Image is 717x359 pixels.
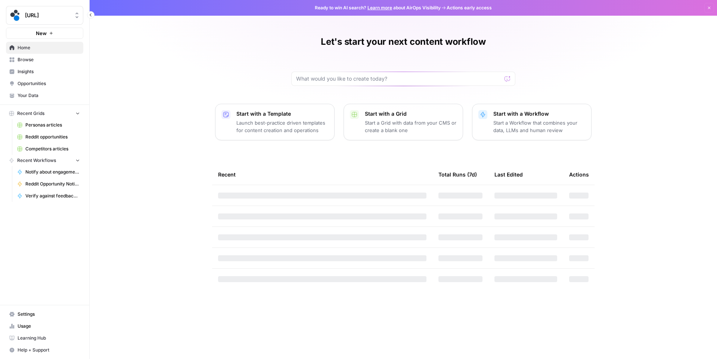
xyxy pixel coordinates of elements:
[6,42,83,54] a: Home
[365,119,457,134] p: Start a Grid with data from your CMS or create a blank one
[6,332,83,344] a: Learning Hub
[6,28,83,39] button: New
[493,110,585,118] p: Start with a Workflow
[438,164,477,185] div: Total Runs (7d)
[315,4,441,11] span: Ready to win AI search? about AirOps Visibility
[215,104,335,140] button: Start with a TemplateLaunch best-practice driven templates for content creation and operations
[25,12,70,19] span: [URL]
[6,308,83,320] a: Settings
[447,4,492,11] span: Actions early access
[6,6,83,25] button: Workspace: spot.ai
[14,131,83,143] a: Reddit opportunities
[9,9,22,22] img: spot.ai Logo
[14,119,83,131] a: Personas articles
[344,104,463,140] button: Start with a GridStart a Grid with data from your CMS or create a blank one
[18,347,80,353] span: Help + Support
[17,157,56,164] span: Recent Workflows
[6,54,83,66] a: Browse
[18,335,80,341] span: Learning Hub
[321,36,486,48] h1: Let's start your next content workflow
[236,110,328,118] p: Start with a Template
[6,66,83,78] a: Insights
[472,104,592,140] button: Start with a WorkflowStart a Workflow that combines your data, LLMs and human review
[25,169,80,175] span: Notify about engagement - reddit
[36,29,47,37] span: New
[6,78,83,90] a: Opportunities
[236,119,328,134] p: Launch best-practice driven templates for content creation and operations
[6,90,83,102] a: Your Data
[494,164,523,185] div: Last Edited
[218,164,426,185] div: Recent
[18,44,80,51] span: Home
[18,80,80,87] span: Opportunities
[25,146,80,152] span: Competitors articles
[14,143,83,155] a: Competitors articles
[18,68,80,75] span: Insights
[25,134,80,140] span: Reddit opportunities
[6,108,83,119] button: Recent Grids
[6,320,83,332] a: Usage
[14,166,83,178] a: Notify about engagement - reddit
[365,110,457,118] p: Start with a Grid
[17,110,44,117] span: Recent Grids
[367,5,392,10] a: Learn more
[493,119,585,134] p: Start a Workflow that combines your data, LLMs and human review
[18,92,80,99] span: Your Data
[18,323,80,330] span: Usage
[569,164,589,185] div: Actions
[18,311,80,318] span: Settings
[6,155,83,166] button: Recent Workflows
[25,122,80,128] span: Personas articles
[25,181,80,187] span: Reddit Opportunity Notifier
[6,344,83,356] button: Help + Support
[296,75,502,82] input: What would you like to create today?
[25,193,80,199] span: Verify against feedback - dev
[18,56,80,63] span: Browse
[14,190,83,202] a: Verify against feedback - dev
[14,178,83,190] a: Reddit Opportunity Notifier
